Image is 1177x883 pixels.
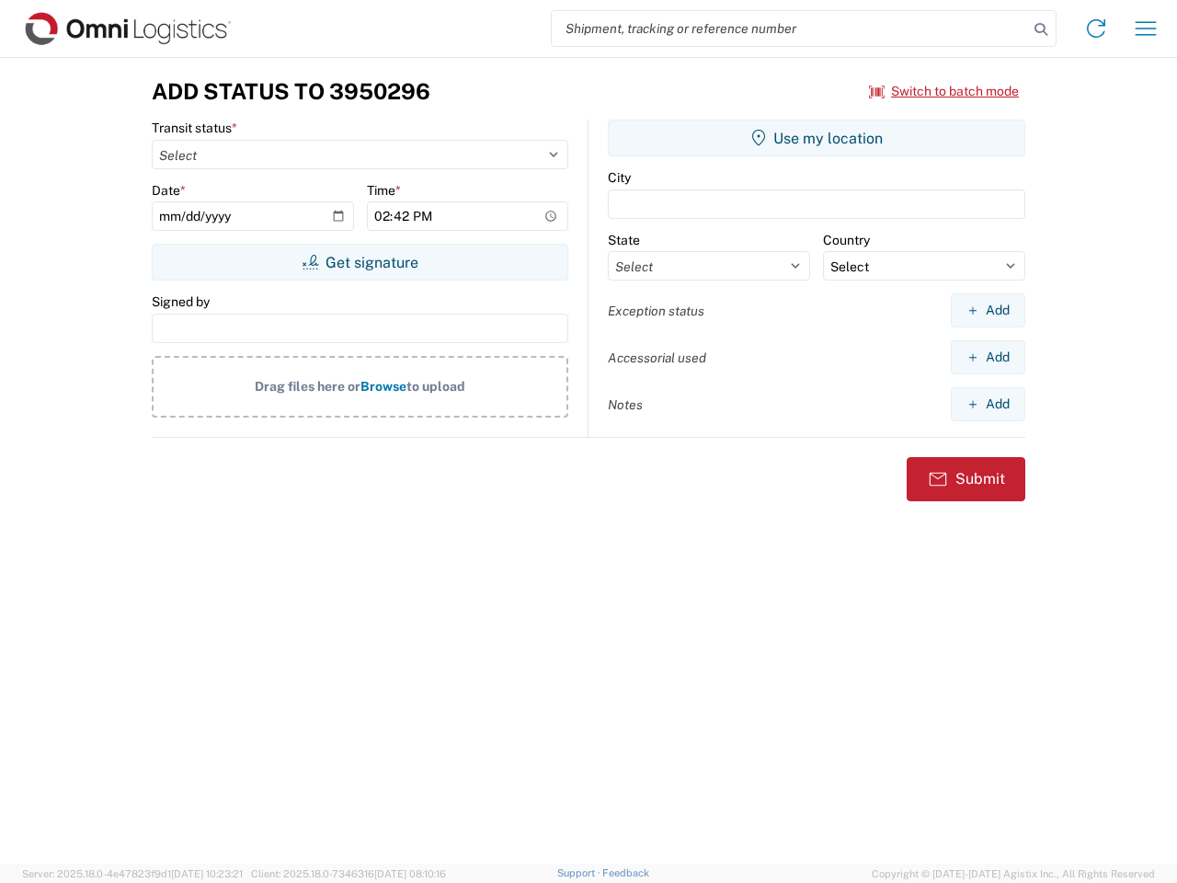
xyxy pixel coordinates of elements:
[951,387,1025,421] button: Add
[557,867,603,878] a: Support
[367,182,401,199] label: Time
[360,379,406,394] span: Browse
[255,379,360,394] span: Drag files here or
[608,120,1025,156] button: Use my location
[907,457,1025,501] button: Submit
[608,350,706,366] label: Accessorial used
[251,868,446,879] span: Client: 2025.18.0-7346316
[951,293,1025,327] button: Add
[406,379,465,394] span: to upload
[171,868,243,879] span: [DATE] 10:23:21
[951,340,1025,374] button: Add
[374,868,446,879] span: [DATE] 08:10:16
[608,303,704,319] label: Exception status
[602,867,649,878] a: Feedback
[22,868,243,879] span: Server: 2025.18.0-4e47823f9d1
[152,244,568,281] button: Get signature
[152,120,237,136] label: Transit status
[152,293,210,310] label: Signed by
[552,11,1028,46] input: Shipment, tracking or reference number
[152,78,430,105] h3: Add Status to 3950296
[152,182,186,199] label: Date
[608,396,643,413] label: Notes
[872,866,1155,882] span: Copyright © [DATE]-[DATE] Agistix Inc., All Rights Reserved
[869,76,1019,107] button: Switch to batch mode
[608,232,640,248] label: State
[823,232,870,248] label: Country
[608,169,631,186] label: City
